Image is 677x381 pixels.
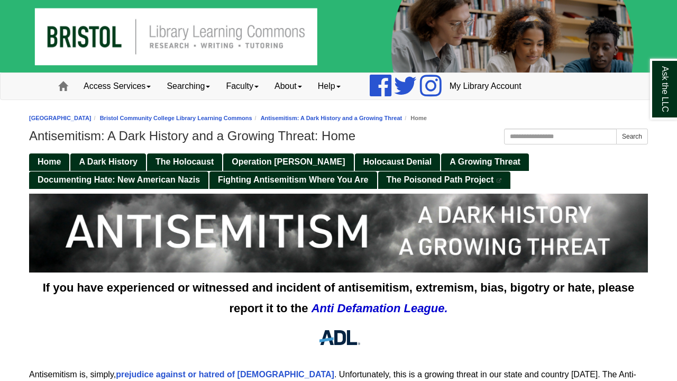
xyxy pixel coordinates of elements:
[312,302,448,315] a: Anti Defamation League.
[29,129,648,143] h1: Antisemitism: A Dark History and a Growing Threat: Home
[218,73,267,99] a: Faculty
[147,153,222,171] a: The Holocaust
[79,157,138,166] span: A Dark History
[29,153,69,171] a: Home
[616,129,648,144] button: Search
[218,175,368,184] span: Fighting Antisemitism Where You Are
[116,370,334,379] a: prejudice against or hatred of [DEMOGRAPHIC_DATA]
[232,157,345,166] span: Operation [PERSON_NAME]
[29,171,208,189] a: Documenting Hate: New American Nazis
[155,157,214,166] span: The Holocaust
[38,157,61,166] span: Home
[38,175,200,184] span: Documenting Hate: New American Nazis
[312,302,401,315] i: Anti Defamation
[404,302,447,315] strong: League.
[310,73,349,99] a: Help
[441,153,529,171] a: A Growing Threat
[450,157,520,166] span: A Growing Threat
[267,73,310,99] a: About
[378,171,511,189] a: The Poisoned Path Project
[29,194,648,273] img: Antisemitism, a dark history, a growing threat
[496,178,502,183] i: This link opens in a new window
[261,115,402,121] a: Antisemitism: A Dark History and a Growing Threat
[223,153,353,171] a: Operation [PERSON_NAME]
[43,281,635,315] span: If you have experienced or witnessed and incident of antisemitism, extremism, bias, bigotry or ha...
[314,324,364,351] img: ADL
[442,73,529,99] a: My Library Account
[402,113,427,123] li: Home
[76,73,159,99] a: Access Services
[70,153,146,171] a: A Dark History
[159,73,218,99] a: Searching
[100,115,252,121] a: Bristol Community College Library Learning Commons
[29,113,648,123] nav: breadcrumb
[355,153,441,171] a: Holocaust Denial
[29,115,92,121] a: [GEOGRAPHIC_DATA]
[29,152,648,188] div: Guide Pages
[363,157,432,166] span: Holocaust Denial
[209,171,377,189] a: Fighting Antisemitism Where You Are
[387,175,494,184] span: The Poisoned Path Project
